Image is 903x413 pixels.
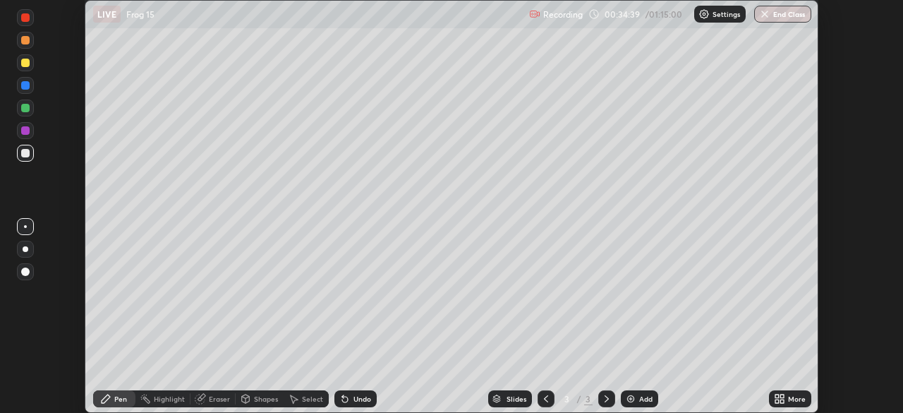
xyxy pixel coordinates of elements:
[154,395,185,402] div: Highlight
[639,395,653,402] div: Add
[560,395,574,403] div: 3
[126,8,154,20] p: Frog 15
[698,8,710,20] img: class-settings-icons
[754,6,811,23] button: End Class
[625,393,636,405] img: add-slide-button
[788,395,806,402] div: More
[209,395,230,402] div: Eraser
[114,395,127,402] div: Pen
[759,8,770,20] img: end-class-cross
[543,9,583,20] p: Recording
[254,395,278,402] div: Shapes
[97,8,116,20] p: LIVE
[507,395,526,402] div: Slides
[353,395,371,402] div: Undo
[302,395,323,402] div: Select
[529,8,540,20] img: recording.375f2c34.svg
[577,395,581,403] div: /
[584,393,593,405] div: 3
[713,11,740,18] p: Settings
